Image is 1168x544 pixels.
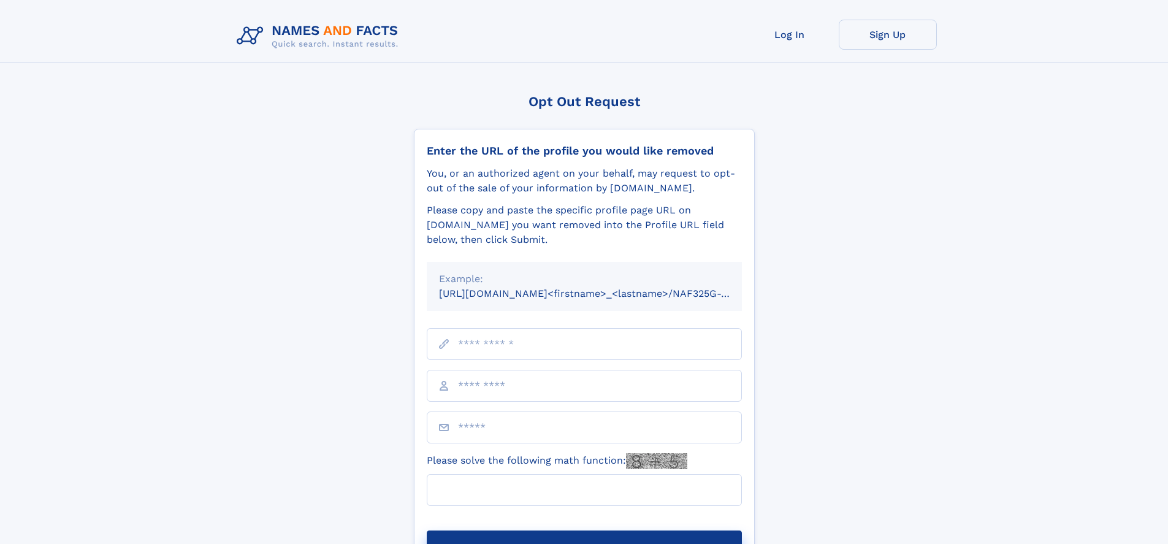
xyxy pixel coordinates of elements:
[439,288,765,299] small: [URL][DOMAIN_NAME]<firstname>_<lastname>/NAF325G-xxxxxxxx
[427,166,742,196] div: You, or an authorized agent on your behalf, may request to opt-out of the sale of your informatio...
[414,94,755,109] div: Opt Out Request
[839,20,937,50] a: Sign Up
[427,453,687,469] label: Please solve the following math function:
[439,272,730,286] div: Example:
[427,203,742,247] div: Please copy and paste the specific profile page URL on [DOMAIN_NAME] you want removed into the Pr...
[741,20,839,50] a: Log In
[427,144,742,158] div: Enter the URL of the profile you would like removed
[232,20,408,53] img: Logo Names and Facts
